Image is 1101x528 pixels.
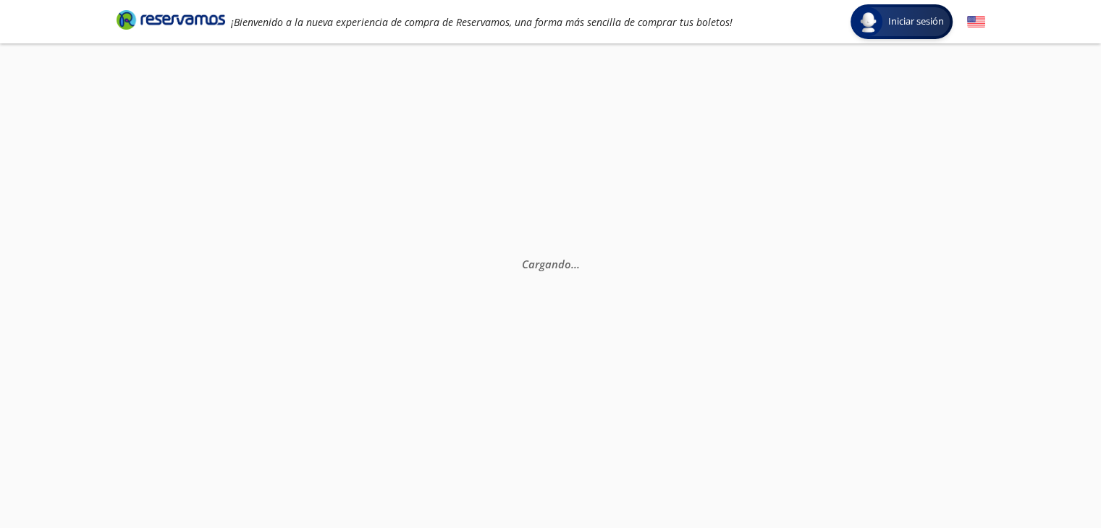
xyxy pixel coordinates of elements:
[521,257,579,271] em: Cargando
[573,257,576,271] span: .
[117,9,225,35] a: Brand Logo
[882,14,950,29] span: Iniciar sesión
[117,9,225,30] i: Brand Logo
[231,15,733,29] em: ¡Bienvenido a la nueva experiencia de compra de Reservamos, una forma más sencilla de comprar tus...
[576,257,579,271] span: .
[967,13,985,31] button: English
[570,257,573,271] span: .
